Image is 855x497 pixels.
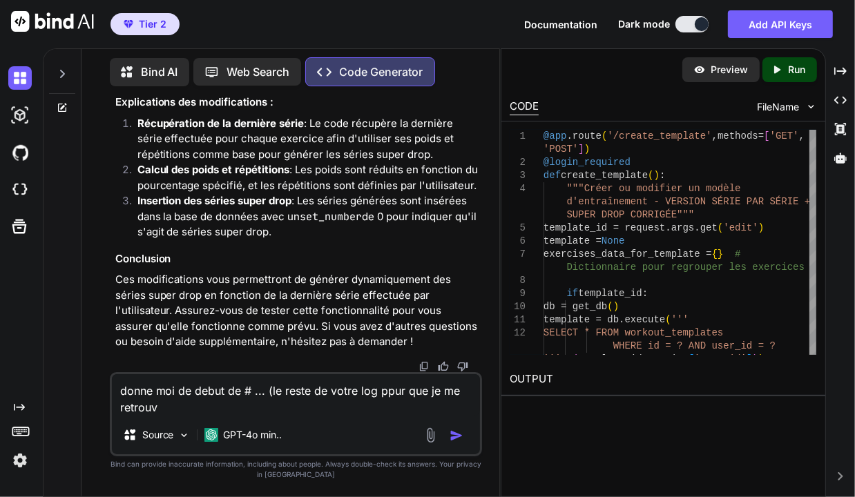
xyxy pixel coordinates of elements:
[178,429,190,441] img: Pick Models
[204,428,218,442] img: GPT-4o mini
[142,428,174,442] p: Source
[510,169,526,182] div: 3
[139,17,166,31] span: Tier 2
[765,353,770,364] span: .
[450,429,463,442] img: icon
[544,314,665,325] span: template = db.execute
[567,209,695,220] span: SUPER DROP CORRIGÉE"""
[110,459,483,480] p: Bind can provide inaccurate information, including about people. Always double-check its answers....
[510,99,539,115] div: CODE
[544,248,712,260] span: exercises_data_for_template =
[124,20,133,28] img: premium
[544,222,718,233] span: template_id = request.args.get
[423,427,439,443] img: attachment
[758,353,764,364] span: )
[613,301,619,312] span: )
[510,300,526,313] div: 10
[567,262,805,273] span: Dictionnaire pour regrouper les exercices
[137,194,292,207] strong: Insertion des séries super drop
[510,313,526,327] div: 11
[544,170,561,181] span: def
[510,156,526,169] div: 2
[579,288,642,299] span: template_id
[227,64,290,80] p: Web Search
[510,222,526,235] div: 5
[510,353,526,366] div: 13
[584,144,590,155] span: )
[8,104,32,127] img: darkAi-studio
[567,288,579,299] span: if
[510,235,526,248] div: 6
[544,301,607,312] span: db = get_db
[747,353,752,364] span: ]
[8,449,32,472] img: settings
[712,248,718,260] span: {
[579,353,642,364] span: template_id
[510,287,526,300] div: 9
[137,116,480,163] p: : Le code récupère la dernière série effectuée pour chaque exercice afin d'utiliser ses poids et ...
[510,248,526,261] div: 7
[137,193,480,240] p: : Les séries générées sont insérées dans la base de données avec un de 0 pour indiquer qu'il s'ag...
[224,428,282,442] p: GPT-4o min..
[300,210,363,224] code: set_number
[711,63,749,77] p: Preview
[419,361,430,372] img: copy
[648,170,653,181] span: (
[718,248,723,260] span: }
[510,274,526,287] div: 8
[613,340,776,351] span: WHERE id = ? AND user_id = ?
[567,196,811,207] span: d'entraînement - VERSION SÉRIE PAR SÉRIE +
[642,288,648,299] span: :
[340,64,423,80] p: Code Generator
[608,301,613,312] span: (
[666,314,671,325] span: (
[718,130,764,142] span: methods=
[544,130,567,142] span: @app
[137,163,290,176] strong: Calcul des poids et répétitions
[524,19,597,30] span: Documentation
[764,130,769,142] span: [
[602,130,607,142] span: (
[544,157,631,168] span: @login_required
[758,100,800,114] span: FileName
[544,235,602,246] span: template =
[567,183,741,194] span: """Créer ou modifier un modèle
[602,235,625,246] span: None
[567,130,602,142] span: .route
[695,353,747,364] span: 'user_id'
[115,251,480,267] h3: Conclusion
[671,314,689,325] span: '''
[112,374,481,416] textarea: donne moi de debut de # ... (le reste de votre log ppur que je me retrouv
[137,117,305,130] strong: Récupération de la dernière série
[8,66,32,90] img: darkChat
[648,353,689,364] span: session
[457,361,468,372] img: dislike
[544,327,723,338] span: SELECT * FROM workout_templates
[115,95,480,110] h3: Explications des modifications :
[654,170,660,181] span: )
[805,101,817,113] img: chevron down
[689,353,694,364] span: [
[660,170,665,181] span: :
[561,170,648,181] span: create_template
[758,222,764,233] span: )
[8,178,32,202] img: cloudideIcon
[11,11,94,32] img: Bind AI
[718,222,723,233] span: (
[524,17,597,32] button: Documentation
[608,130,712,142] span: '/create_template'
[111,13,180,35] button: premiumTier 2
[510,327,526,340] div: 12
[728,10,833,38] button: Add API Keys
[510,182,526,195] div: 4
[753,353,758,364] span: )
[561,353,566,364] span: ,
[789,63,806,77] p: Run
[544,353,561,364] span: '''
[501,363,825,396] h2: OUTPUT
[115,272,480,350] p: Ces modifications vous permettront de générer dynamiquement des séries super drop en fonction de ...
[510,130,526,143] div: 1
[724,222,758,233] span: 'edit'
[8,141,32,164] img: githubDark
[642,353,648,364] span: ,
